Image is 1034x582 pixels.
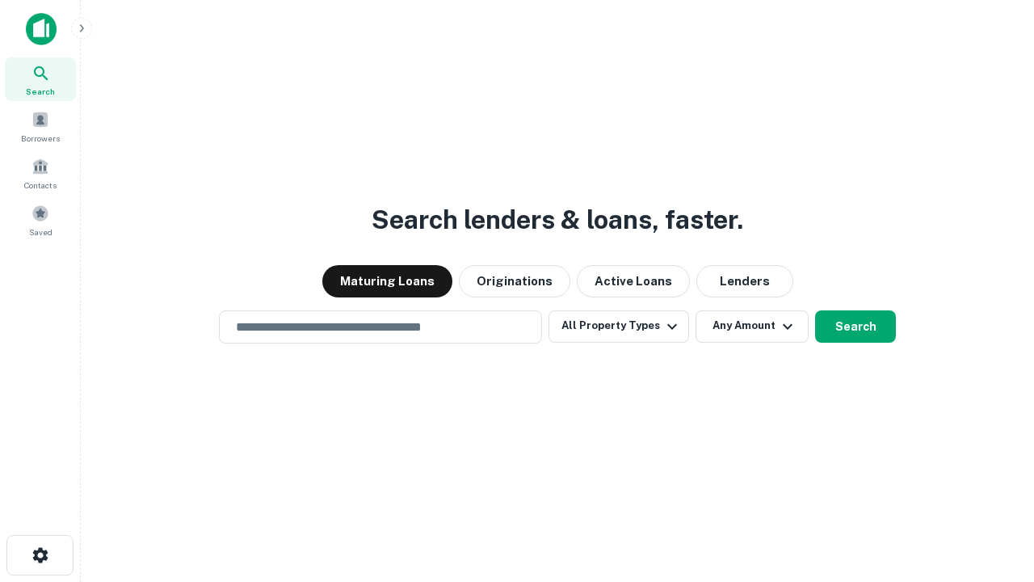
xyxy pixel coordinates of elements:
[5,104,76,148] a: Borrowers
[549,310,689,343] button: All Property Types
[322,265,452,297] button: Maturing Loans
[953,453,1034,530] iframe: Chat Widget
[26,85,55,98] span: Search
[577,265,690,297] button: Active Loans
[21,132,60,145] span: Borrowers
[29,226,53,238] span: Saved
[696,310,809,343] button: Any Amount
[24,179,57,192] span: Contacts
[5,198,76,242] a: Saved
[372,200,743,239] h3: Search lenders & loans, faster.
[815,310,896,343] button: Search
[5,151,76,195] a: Contacts
[26,13,57,45] img: capitalize-icon.png
[459,265,570,297] button: Originations
[5,57,76,101] a: Search
[696,265,793,297] button: Lenders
